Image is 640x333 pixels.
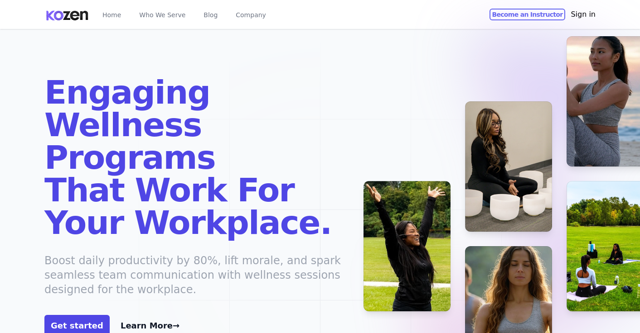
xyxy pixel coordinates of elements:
button: Sign in [571,9,596,20]
a: Learn More [121,320,179,331]
a: Become an Instructor [490,9,566,20]
img: Kozen [44,0,90,29]
p: Boost daily productivity by 80%, lift morale, and spark seamless team communication with wellness... [44,253,349,297]
span: → [173,321,179,330]
h1: Engaging Wellness Programs [44,76,349,174]
h1: That Work For Your Workplace. [44,174,349,239]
